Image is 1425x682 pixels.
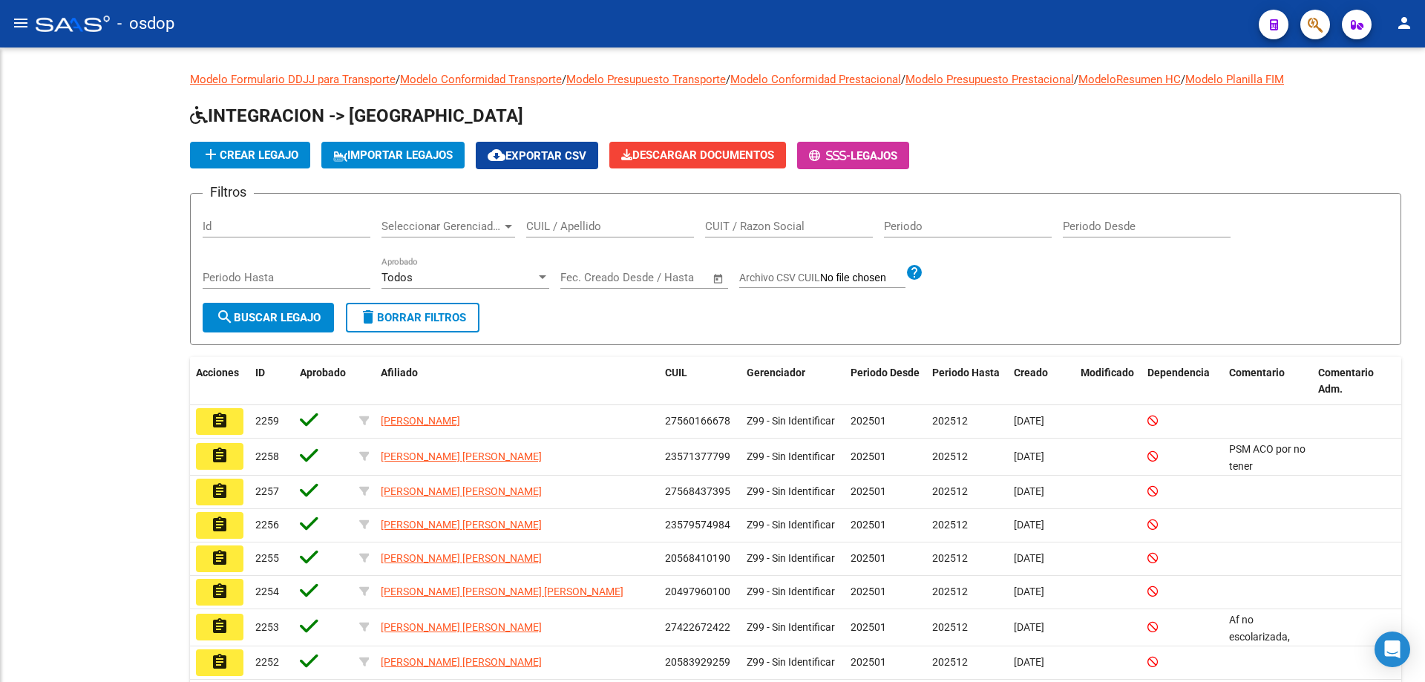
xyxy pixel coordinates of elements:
[211,516,229,534] mat-icon: assignment
[211,549,229,567] mat-icon: assignment
[400,73,562,86] a: Modelo Conformidad Transporte
[1223,357,1312,406] datatable-header-cell: Comentario
[381,485,542,497] span: [PERSON_NAME] [PERSON_NAME]
[634,271,706,284] input: Fecha fin
[190,142,310,168] button: Crear Legajo
[560,271,620,284] input: Fecha inicio
[932,415,968,427] span: 202512
[381,586,623,597] span: [PERSON_NAME] [PERSON_NAME] [PERSON_NAME]
[932,656,968,668] span: 202512
[747,552,835,564] span: Z99 - Sin Identificar
[926,357,1008,406] datatable-header-cell: Periodo Hasta
[851,552,886,564] span: 202501
[203,303,334,332] button: Buscar Legajo
[851,586,886,597] span: 202501
[609,142,786,168] button: Descargar Documentos
[851,149,897,163] span: Legajos
[1008,357,1075,406] datatable-header-cell: Creado
[747,415,835,427] span: Z99 - Sin Identificar
[851,519,886,531] span: 202501
[932,552,968,564] span: 202512
[117,7,174,40] span: - osdop
[359,311,466,324] span: Borrar Filtros
[346,303,479,332] button: Borrar Filtros
[851,450,886,462] span: 202501
[1141,357,1223,406] datatable-header-cell: Dependencia
[1014,552,1044,564] span: [DATE]
[851,367,920,378] span: Periodo Desde
[381,621,542,633] span: [PERSON_NAME] [PERSON_NAME]
[665,586,730,597] span: 20497960100
[1375,632,1410,667] div: Open Intercom Messenger
[932,485,968,497] span: 202512
[851,415,886,427] span: 202501
[932,367,1000,378] span: Periodo Hasta
[747,621,835,633] span: Z99 - Sin Identificar
[1081,367,1134,378] span: Modificado
[851,656,886,668] span: 202501
[211,653,229,671] mat-icon: assignment
[845,357,926,406] datatable-header-cell: Periodo Desde
[1229,443,1329,505] span: PSM ACO por no tener colegiatura en Santa Fé
[665,415,730,427] span: 27560166678
[710,270,727,287] button: Open calendar
[255,450,279,462] span: 2258
[294,357,353,406] datatable-header-cell: Aprobado
[381,656,542,668] span: [PERSON_NAME] [PERSON_NAME]
[665,621,730,633] span: 27422672422
[255,415,279,427] span: 2259
[1014,621,1044,633] span: [DATE]
[932,519,968,531] span: 202512
[381,519,542,531] span: [PERSON_NAME] [PERSON_NAME]
[747,485,835,497] span: Z99 - Sin Identificar
[1014,415,1044,427] span: [DATE]
[321,142,465,168] button: IMPORTAR LEGAJOS
[665,450,730,462] span: 23571377799
[741,357,845,406] datatable-header-cell: Gerenciador
[1078,73,1181,86] a: ModeloResumen HC
[932,450,968,462] span: 202512
[255,485,279,497] span: 2257
[1312,357,1401,406] datatable-header-cell: Comentario Adm.
[249,357,294,406] datatable-header-cell: ID
[255,552,279,564] span: 2255
[255,621,279,633] span: 2253
[488,146,505,164] mat-icon: cloud_download
[747,367,805,378] span: Gerenciador
[381,552,542,564] span: [PERSON_NAME] [PERSON_NAME]
[730,73,901,86] a: Modelo Conformidad Prestacional
[932,586,968,597] span: 202512
[381,271,413,284] span: Todos
[381,415,460,427] span: [PERSON_NAME]
[1229,367,1285,378] span: Comentario
[665,656,730,668] span: 20583929259
[202,145,220,163] mat-icon: add
[1395,14,1413,32] mat-icon: person
[665,367,687,378] span: CUIL
[255,656,279,668] span: 2252
[211,447,229,465] mat-icon: assignment
[1014,656,1044,668] span: [DATE]
[932,621,968,633] span: 202512
[1014,586,1044,597] span: [DATE]
[211,583,229,600] mat-icon: assignment
[488,149,586,163] span: Exportar CSV
[905,263,923,281] mat-icon: help
[851,485,886,497] span: 202501
[851,621,886,633] span: 202501
[211,617,229,635] mat-icon: assignment
[216,311,321,324] span: Buscar Legajo
[381,450,542,462] span: [PERSON_NAME] [PERSON_NAME]
[659,357,741,406] datatable-header-cell: CUIL
[809,149,851,163] span: -
[381,367,418,378] span: Afiliado
[1075,357,1141,406] datatable-header-cell: Modificado
[797,142,909,169] button: -Legajos
[255,519,279,531] span: 2256
[1185,73,1284,86] a: Modelo Planilla FIM
[190,105,523,126] span: INTEGRACION -> [GEOGRAPHIC_DATA]
[211,482,229,500] mat-icon: assignment
[476,142,598,169] button: Exportar CSV
[665,552,730,564] span: 20568410190
[1014,450,1044,462] span: [DATE]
